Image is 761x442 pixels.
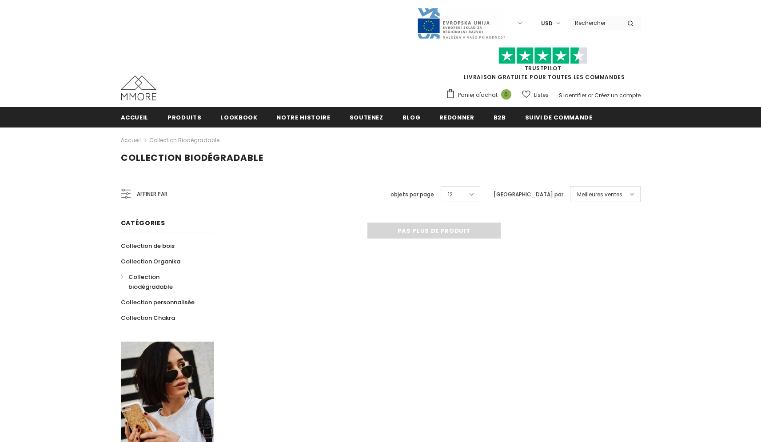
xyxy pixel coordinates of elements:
[494,113,506,122] span: B2B
[439,113,474,122] span: Redonner
[594,92,641,99] a: Créez un compte
[446,51,641,81] span: LIVRAISON GRATUITE POUR TOUTES LES COMMANDES
[525,107,593,127] a: Suivi de commande
[570,16,621,29] input: Search Site
[121,295,195,310] a: Collection personnalisée
[402,113,421,122] span: Blog
[121,151,263,164] span: Collection biodégradable
[522,87,549,103] a: Listes
[525,64,562,72] a: TrustPilot
[121,298,195,307] span: Collection personnalisée
[121,219,165,227] span: Catégories
[458,91,498,100] span: Panier d'achat
[121,238,175,254] a: Collection de bois
[588,92,593,99] span: or
[167,107,201,127] a: Produits
[121,269,204,295] a: Collection biodégradable
[220,113,257,122] span: Lookbook
[276,113,330,122] span: Notre histoire
[501,89,511,100] span: 0
[439,107,474,127] a: Redonner
[350,107,383,127] a: soutenez
[525,113,593,122] span: Suivi de commande
[417,7,506,40] img: Javni Razpis
[137,189,167,199] span: Affiner par
[220,107,257,127] a: Lookbook
[541,19,553,28] span: USD
[559,92,586,99] a: S'identifier
[390,190,434,199] label: objets par page
[402,107,421,127] a: Blog
[121,135,141,146] a: Accueil
[149,136,219,144] a: Collection biodégradable
[121,107,149,127] a: Accueil
[121,257,180,266] span: Collection Organika
[350,113,383,122] span: soutenez
[534,91,549,100] span: Listes
[121,113,149,122] span: Accueil
[494,107,506,127] a: B2B
[121,242,175,250] span: Collection de bois
[577,190,622,199] span: Meilleures ventes
[448,190,453,199] span: 12
[494,190,563,199] label: [GEOGRAPHIC_DATA] par
[446,88,516,102] a: Panier d'achat 0
[121,314,175,322] span: Collection Chakra
[121,310,175,326] a: Collection Chakra
[276,107,330,127] a: Notre histoire
[498,47,587,64] img: Faites confiance aux étoiles pilotes
[121,76,156,100] img: Cas MMORE
[417,19,506,27] a: Javni Razpis
[128,273,173,291] span: Collection biodégradable
[167,113,201,122] span: Produits
[121,254,180,269] a: Collection Organika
